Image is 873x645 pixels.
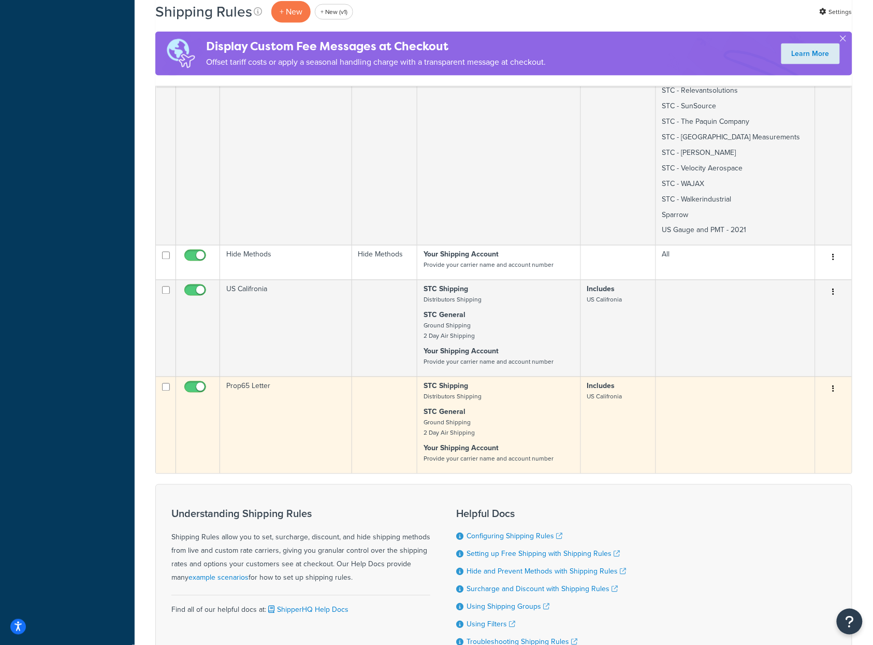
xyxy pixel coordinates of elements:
[220,377,352,474] td: Prop65 Letter
[171,508,430,585] div: Shipping Rules allow you to set, surcharge, discount, and hide shipping methods from live and cus...
[424,392,482,402] small: Distributors Shipping
[155,2,252,22] h1: Shipping Rules
[662,163,809,174] p: STC - Velocity Aerospace
[662,85,809,96] p: STC - Relevantsolutions
[206,38,546,55] h4: Display Custom Fee Messages at Checkout
[220,245,352,280] td: Hide Methods
[820,5,852,19] a: Settings
[424,310,465,321] strong: STC General
[467,584,618,595] a: Surcharge and Discount with Shipping Rules
[781,44,840,64] a: Learn More
[467,531,562,542] a: Configuring Shipping Rules
[266,605,348,615] a: ShipperHQ Help Docs
[662,132,809,142] p: STC - [GEOGRAPHIC_DATA] Measurements
[662,194,809,205] p: STC - Walkerindustrial
[662,179,809,189] p: STC - WAJAX
[467,549,620,560] a: Setting up Free Shipping with Shipping Rules
[424,249,499,260] strong: Your Shipping Account
[352,245,418,280] td: Hide Methods
[424,357,554,367] small: Provide your carrier name and account number
[424,454,554,464] small: Provide your carrier name and account number
[206,55,546,69] p: Offset tariff costs or apply a seasonal handling charge with a transparent message at checkout.
[171,508,430,520] h3: Understanding Shipping Rules
[456,508,626,520] h3: Helpful Docs
[424,261,554,270] small: Provide your carrier name and account number
[424,284,468,295] strong: STC Shipping
[587,392,622,402] small: US Califronia
[467,566,626,577] a: Hide and Prevent Methods with Shipping Rules
[220,280,352,377] td: US Califronia
[424,346,499,357] strong: Your Shipping Account
[662,117,809,127] p: STC - The Paquin Company
[155,32,206,76] img: duties-banner-06bc72dcb5fe05cb3f9472aba00be2ae8eb53ab6f0d8bb03d382ba314ac3c341.png
[662,101,809,111] p: STC - SunSource
[424,407,465,418] strong: STC General
[587,295,622,305] small: US Califronia
[271,1,311,22] p: + New
[424,418,475,438] small: Ground Shipping 2 Day Air Shipping
[424,321,475,341] small: Ground Shipping 2 Day Air Shipping
[467,619,515,630] a: Using Filters
[315,4,353,20] a: + New (v1)
[424,381,468,392] strong: STC Shipping
[656,245,816,280] td: All
[662,148,809,158] p: STC - [PERSON_NAME]
[587,284,615,295] strong: Includes
[467,601,549,612] a: Using Shipping Groups
[424,443,499,454] strong: Your Shipping Account
[837,609,863,635] button: Open Resource Center
[424,295,482,305] small: Distributors Shipping
[587,381,615,392] strong: Includes
[662,210,809,220] p: Sparrow
[662,225,809,236] p: US Gauge and PMT - 2021
[188,572,249,583] a: example scenarios
[171,595,430,617] div: Find all of our helpful docs at:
